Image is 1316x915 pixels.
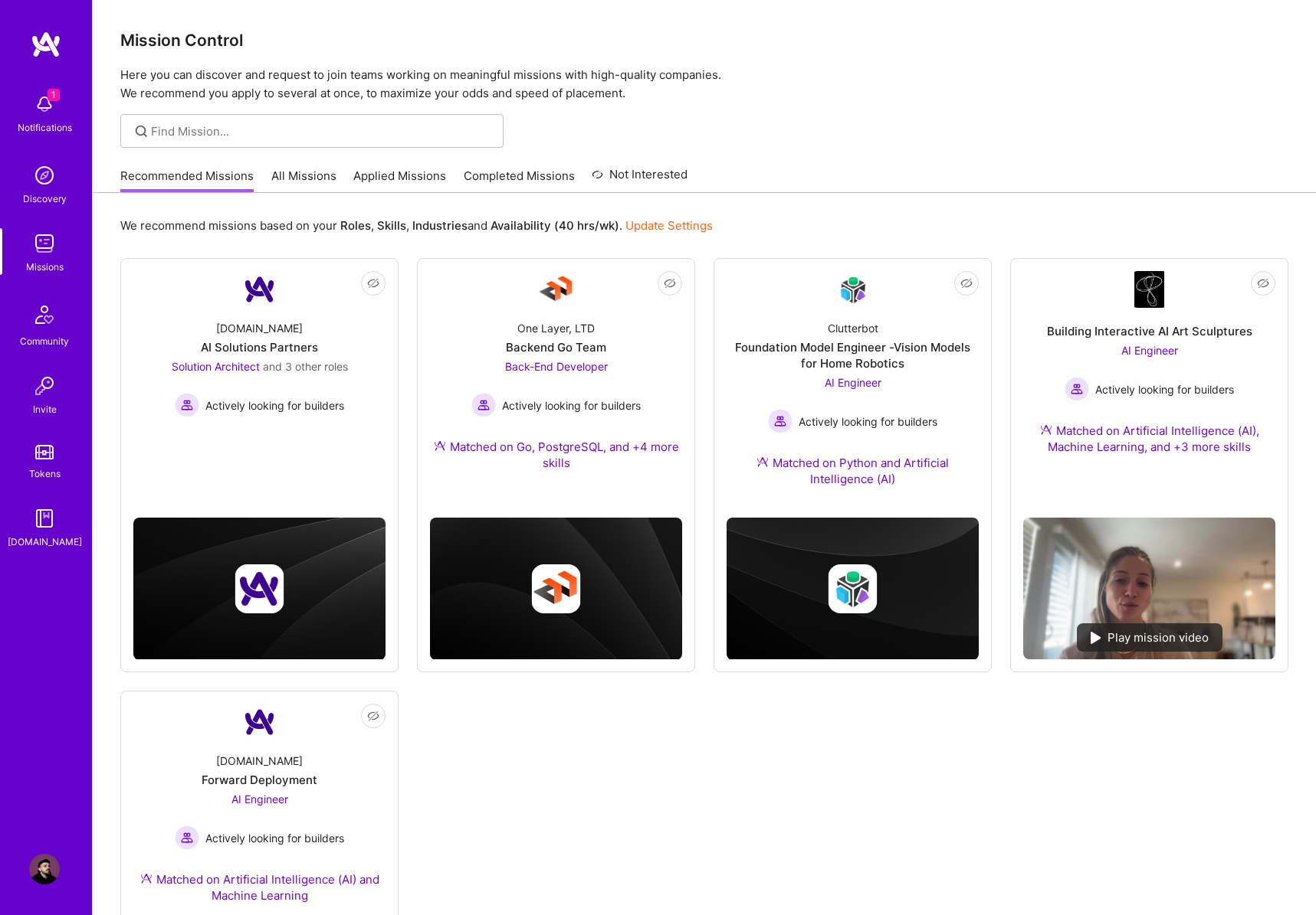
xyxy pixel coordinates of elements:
div: AI Solutions Partners [201,339,318,355]
div: Tokens [29,466,61,482]
i: icon EyeClosed [960,277,973,289]
a: Not Interested [592,165,688,193]
img: Ateam Purple Icon [1040,423,1052,436]
img: discovery [29,160,60,191]
img: play [1091,632,1101,644]
p: We recommend missions based on your , , and . [120,217,713,234]
a: Completed Missions [464,168,575,193]
div: [DOMAIN_NAME] [216,753,303,769]
span: Back-End Developer [505,360,608,373]
span: AI Engineer [231,792,288,806]
div: Matched on Go, PostgreSQL, and +4 more skills [430,439,682,471]
a: Company Logo[DOMAIN_NAME]AI Solutions PartnersSolution Architect and 3 other rolesActively lookin... [133,271,386,459]
img: Community [26,296,63,333]
img: Company logo [532,564,581,613]
span: 1 [48,89,60,101]
img: Ateam Purple Icon [140,872,153,884]
a: Company LogoBuilding Interactive AI Art SculpturesAI Engineer Actively looking for buildersActive... [1023,271,1275,505]
img: Actively looking for builders [1065,377,1089,401]
i: icon SearchGrey [133,123,150,140]
b: Availability (40 hrs/wk) [491,218,619,233]
span: Actively looking for builders [1095,381,1234,397]
img: User Avatar [29,854,60,884]
span: Actively looking for builders [205,397,344,413]
img: Actively looking for builders [175,825,199,850]
img: Actively looking for builders [471,393,496,417]
input: Find Mission... [151,123,492,139]
span: and 3 other roles [263,360,348,373]
b: Roles [340,218,371,233]
img: Actively looking for builders [175,393,199,417]
div: One Layer, LTD [517,320,595,336]
h3: Mission Control [120,31,1288,50]
a: User Avatar [25,854,64,884]
div: Forward Deployment [202,772,317,788]
b: Skills [377,218,406,233]
img: Company logo [829,564,878,613]
img: bell [29,89,60,119]
img: guide book [29,503,60,534]
a: Company LogoClutterbotFoundation Model Engineer -Vision Models for Home RoboticsAI Engineer Activ... [727,271,979,505]
span: Actively looking for builders [799,413,937,430]
div: Discovery [23,191,67,207]
div: [DOMAIN_NAME] [8,534,82,550]
img: Company logo [235,564,284,613]
img: No Mission [1023,518,1275,659]
img: Company Logo [241,704,278,740]
div: Invite [33,401,57,417]
a: Update Settings [625,218,713,233]
img: Company Logo [241,271,278,308]
div: Matched on Artificial Intelligence (AI), Machine Learning, and +3 more skills [1023,423,1275,455]
p: Here you can discover and request to join teams working on meaningful missions with high-quality ... [120,66,1288,103]
div: Building Interactive AI Art Sculptures [1047,323,1252,339]
a: Recommended Missions [120,168,254,193]
div: Backend Go Team [506,339,606,355]
div: Community [20,333,69,349]
div: Play mission video [1077,623,1222,652]
img: logo [31,31,61,58]
b: Industries [412,218,468,233]
img: teamwork [29,228,60,259]
i: icon EyeClosed [367,710,379,722]
img: Actively looking for builders [768,409,793,433]
img: Ateam Purple Icon [434,440,446,452]
span: Actively looking for builders [502,397,641,413]
img: Ateam Purple Icon [756,456,769,468]
img: Company Logo [1134,271,1165,308]
span: AI Engineer [1121,344,1178,357]
span: Solution Architect [172,360,260,373]
a: Applied Missions [353,168,446,193]
div: Matched on Python and Artificial Intelligence (AI) [727,455,979,487]
div: Clutterbot [828,320,878,336]
img: cover [727,518,979,660]
img: cover [430,518,682,660]
div: Missions [26,259,64,275]
div: Matched on Artificial Intelligence (AI) and Machine Learning [133,871,386,904]
img: tokens [35,445,54,459]
img: Company Logo [538,271,575,308]
a: Company LogoOne Layer, LTDBackend Go TeamBack-End Developer Actively looking for buildersActively... [430,271,682,489]
div: Foundation Model Engineer -Vision Models for Home Robotics [727,339,979,371]
i: icon EyeClosed [367,277,379,289]
div: [DOMAIN_NAME] [216,320,303,336]
span: AI Engineer [825,376,881,389]
div: Notifications [18,119,72,136]
span: Actively looking for builders [205,830,344,846]
a: All Missions [271,168,336,193]
img: cover [133,518,386,660]
i: icon EyeClosed [664,277,676,289]
img: Invite [29,371,60,401]
i: icon EyeClosed [1257,277,1269,289]
img: Company Logo [835,272,871,308]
